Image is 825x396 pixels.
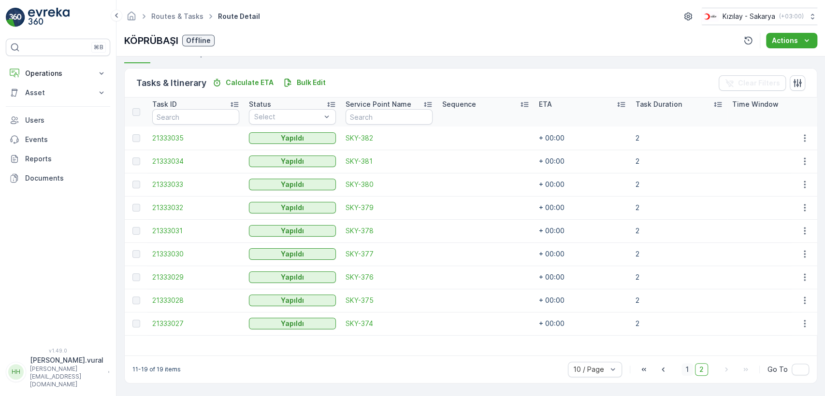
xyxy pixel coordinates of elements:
[695,363,708,376] span: 2
[281,226,304,236] p: Yapıldı
[6,169,110,188] a: Documents
[539,99,552,109] p: ETA
[681,363,693,376] span: 1
[346,133,433,143] a: SKY-382
[249,202,336,213] button: Yapıldı
[534,196,631,219] td: + 00:00
[702,11,719,22] img: k%C4%B1z%C4%B1lay_DTAvauz.png
[25,115,106,125] p: Users
[297,78,326,87] p: Bulk Edit
[30,365,103,388] p: [PERSON_NAME][EMAIL_ADDRESS][DOMAIN_NAME]
[534,173,631,196] td: + 00:00
[702,8,817,25] button: Kızılay - Sakarya(+03:00)
[346,109,433,125] input: Search
[281,249,304,259] p: Yapıldı
[152,249,239,259] a: 21333030
[124,33,178,48] p: KÖPRÜBAŞI
[534,312,631,335] td: + 00:00
[631,150,727,173] td: 2
[346,272,433,282] a: SKY-376
[249,156,336,167] button: Yapıldı
[132,204,140,212] div: Toggle Row Selected
[279,77,330,88] button: Bulk Edit
[226,78,274,87] p: Calculate ETA
[254,112,321,122] p: Select
[136,76,206,90] p: Tasks & Itinerary
[631,312,727,335] td: 2
[631,219,727,242] td: 2
[6,83,110,102] button: Asset
[346,180,433,189] a: SKY-380
[249,179,336,190] button: Yapıldı
[152,296,239,305] a: 21333028
[249,318,336,329] button: Yapıldı
[346,226,433,236] a: SKY-378
[249,225,336,237] button: Yapıldı
[631,173,727,196] td: 2
[346,203,433,212] a: SKY-379
[6,355,110,388] button: HH[PERSON_NAME].vural[PERSON_NAME][EMAIL_ADDRESS][DOMAIN_NAME]
[152,203,239,212] span: 21333032
[132,181,140,188] div: Toggle Row Selected
[732,99,779,109] p: Time Window
[151,12,203,20] a: Routes & Tasks
[281,272,304,282] p: Yapıldı
[346,99,411,109] p: Service Point Name
[346,249,433,259] a: SKY-377
[152,319,239,328] a: 21333027
[766,33,817,48] button: Actions
[723,12,775,21] p: Kızılay - Sakarya
[152,180,239,189] a: 21333033
[534,127,631,150] td: + 00:00
[216,12,262,21] span: Route Detail
[534,266,631,289] td: + 00:00
[6,149,110,169] a: Reports
[152,156,239,166] span: 21333034
[281,203,304,212] p: Yapıldı
[152,109,239,125] input: Search
[25,88,91,98] p: Asset
[25,173,106,183] p: Documents
[25,69,91,78] p: Operations
[94,43,103,51] p: ⌘B
[132,250,140,258] div: Toggle Row Selected
[152,272,239,282] a: 21333029
[132,134,140,142] div: Toggle Row Selected
[6,130,110,149] a: Events
[6,111,110,130] a: Users
[152,133,239,143] a: 21333035
[249,248,336,260] button: Yapıldı
[25,135,106,144] p: Events
[25,154,106,164] p: Reports
[126,14,137,23] a: Homepage
[249,295,336,306] button: Yapıldı
[719,75,786,91] button: Clear Filters
[281,180,304,189] p: Yapıldı
[249,99,271,109] p: Status
[281,296,304,305] p: Yapıldı
[152,99,177,109] p: Task ID
[534,150,631,173] td: + 00:00
[346,156,433,166] a: SKY-381
[534,289,631,312] td: + 00:00
[249,132,336,144] button: Yapıldı
[132,273,140,281] div: Toggle Row Selected
[208,77,277,88] button: Calculate ETA
[346,319,433,328] a: SKY-374
[636,99,682,109] p: Task Duration
[631,196,727,219] td: 2
[281,133,304,143] p: Yapıldı
[631,289,727,312] td: 2
[186,36,211,45] p: Offline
